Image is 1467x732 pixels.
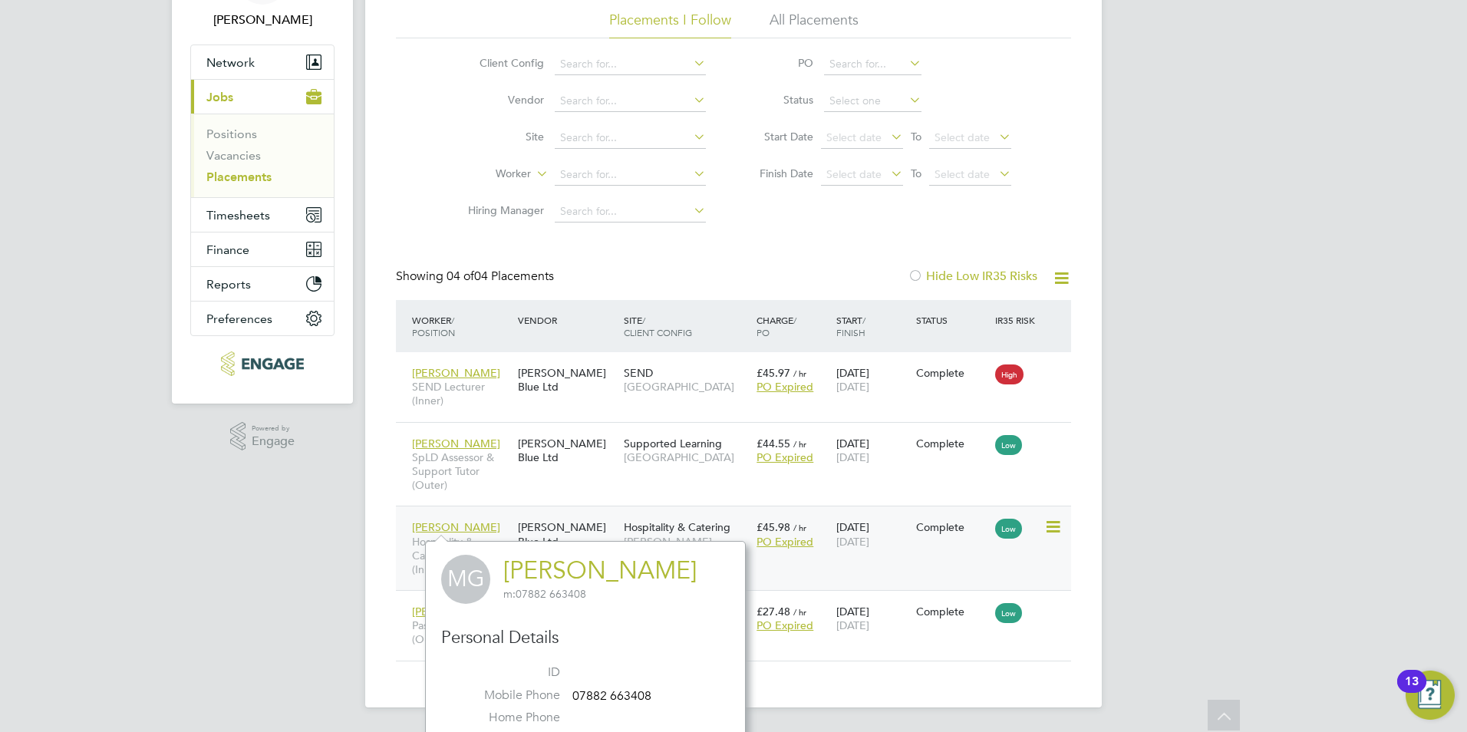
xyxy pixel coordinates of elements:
span: £27.48 [757,605,790,618]
div: [DATE] [832,358,912,401]
span: PO Expired [757,450,813,464]
span: PO Expired [757,535,813,549]
span: [DATE] [836,380,869,394]
div: [DATE] [832,597,912,640]
button: Timesheets [191,198,334,232]
li: Placements I Follow [609,11,731,38]
label: Finish Date [744,167,813,180]
span: Hospitality & Catering Lecturer (Inner) [412,535,510,577]
div: Complete [916,366,988,380]
span: m: [503,587,516,601]
span: [PERSON_NAME] [412,605,500,618]
a: Go to home page [190,351,335,376]
span: SEND Lecturer (Inner) [412,380,510,407]
a: [PERSON_NAME] [503,556,697,585]
span: [PERSON_NAME] [412,437,500,450]
label: Vendor [456,93,544,107]
div: Site [620,306,753,346]
label: Start Date [744,130,813,143]
div: [DATE] [832,429,912,472]
span: £45.98 [757,520,790,534]
button: Network [191,45,334,79]
span: Supported Learning [624,437,722,450]
span: 07882 663408 [572,688,651,704]
div: [PERSON_NAME] Blue Ltd [514,429,620,472]
span: 04 of [447,269,474,284]
span: 07882 663408 [503,587,586,601]
span: Powered by [252,422,295,435]
span: High [995,364,1024,384]
div: Start [832,306,912,346]
span: Timesheets [206,208,270,223]
label: ID [453,664,560,681]
input: Search for... [555,201,706,223]
div: Showing [396,269,557,285]
label: Home Phone [453,710,560,726]
span: Network [206,55,255,70]
span: [GEOGRAPHIC_DATA] [624,380,749,394]
img: henry-blue-logo-retina.png [221,351,303,376]
div: Status [912,306,992,334]
span: / Position [412,314,455,338]
input: Search for... [555,164,706,186]
span: To [906,127,926,147]
span: £45.97 [757,366,790,380]
span: Finance [206,242,249,257]
button: Jobs [191,80,334,114]
label: Hide Low IR35 Risks [908,269,1037,284]
span: / Finish [836,314,865,338]
button: Preferences [191,302,334,335]
span: / hr [793,606,806,618]
span: MG [441,555,490,604]
div: Charge [753,306,832,346]
button: Reports [191,267,334,301]
span: Hospitality & Catering [624,520,730,534]
span: Select date [826,130,882,144]
input: Select one [824,91,921,112]
div: Worker [408,306,514,346]
span: [DATE] [836,618,869,632]
span: PO Expired [757,618,813,632]
a: Powered byEngage [230,422,295,451]
a: Vacancies [206,148,261,163]
a: [PERSON_NAME]Pastoral Tutors (Outer)[PERSON_NAME] Blue LtdPastoral[GEOGRAPHIC_DATA]£27.48 / hrPO ... [408,596,1071,609]
span: Jobs [206,90,233,104]
input: Search for... [555,91,706,112]
label: Worker [443,167,531,182]
span: [PERSON_NAME] [412,366,500,380]
span: / hr [793,522,806,533]
label: PO [744,56,813,70]
span: Low [995,435,1022,455]
input: Search for... [824,54,921,75]
a: Positions [206,127,257,141]
input: Search for... [555,127,706,149]
div: [DATE] [832,513,912,556]
span: PO Expired [757,380,813,394]
span: Engage [252,435,295,448]
span: [DATE] [836,535,869,549]
label: Status [744,93,813,107]
div: Complete [916,605,988,618]
button: Open Resource Center, 13 new notifications [1406,671,1455,720]
label: Client Config [456,56,544,70]
div: IR35 Risk [991,306,1044,334]
a: Placements [206,170,272,184]
a: [PERSON_NAME]SEND Lecturer (Inner)[PERSON_NAME] Blue LtdSEND[GEOGRAPHIC_DATA]£45.97 / hrPO Expire... [408,358,1071,371]
div: [PERSON_NAME] Blue Ltd [514,513,620,556]
label: Hiring Manager [456,203,544,217]
div: 13 [1405,681,1419,701]
input: Search for... [555,54,706,75]
span: [DATE] [836,450,869,464]
button: Finance [191,232,334,266]
li: All Placements [770,11,859,38]
span: [PERSON_NAME] [412,520,500,534]
label: Site [456,130,544,143]
div: Complete [916,437,988,450]
span: / Client Config [624,314,692,338]
div: [PERSON_NAME] Blue Ltd [514,358,620,401]
span: [PERSON_NAME][GEOGRAPHIC_DATA] [624,535,749,562]
div: Complete [916,520,988,534]
span: / hr [793,438,806,450]
span: / hr [793,368,806,379]
span: [GEOGRAPHIC_DATA] [624,450,749,464]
